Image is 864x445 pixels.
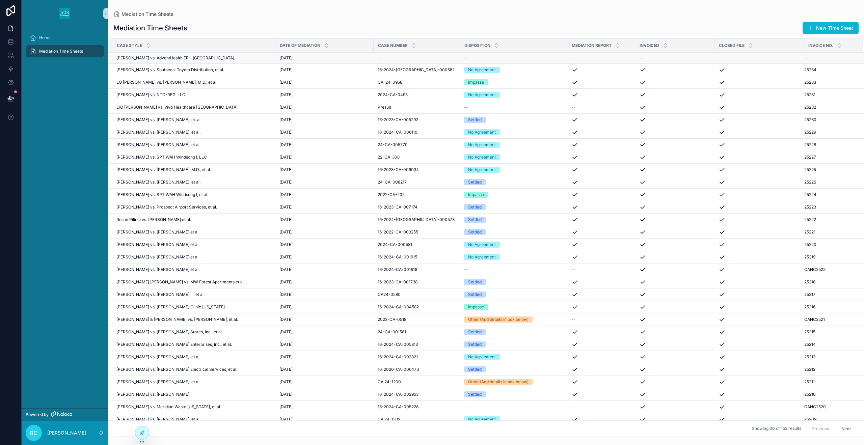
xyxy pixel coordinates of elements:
a: No Agreement [464,154,563,160]
a: 25223 [804,204,855,210]
a: EO [PERSON_NAME] vs. [PERSON_NAME], M.D., et al. [116,80,271,85]
span: -- [804,55,808,61]
div: Settled [468,291,482,298]
span: -- [571,105,575,110]
span: [PERSON_NAME] vs. [PERSON_NAME], et. al [116,117,200,122]
span: 25213 [804,354,815,360]
a: 25228 [804,142,855,147]
a: New Time Sheet [803,22,859,34]
a: 25232 [804,105,855,110]
div: No Agreement [468,167,496,173]
span: 16-2023-CA-009034 [378,167,419,172]
div: No Agreement [468,242,496,248]
span: 16-2024-[GEOGRAPHIC_DATA]-000582 [378,67,455,73]
a: [PERSON_NAME] vs. [PERSON_NAME], et. al [116,117,271,122]
span: 25223 [804,204,816,210]
a: 25233 [804,80,855,85]
span: 16-2023-CA-001738 [378,279,417,285]
a: No Agreement [464,354,563,360]
div: Impasse [468,192,484,198]
a: 25217 [804,292,855,297]
a: [DATE] [279,254,370,260]
a: 25213 [804,354,855,360]
a: 16-2024-CA-005813 [378,342,456,347]
span: [DATE] [279,92,293,98]
span: 25230 [804,117,816,122]
a: [DATE] [279,192,370,197]
a: [DATE] [279,392,370,397]
span: [PERSON_NAME] vs. SPT WAH Windsong I, et al. [116,192,208,197]
span: [PERSON_NAME] vs. [PERSON_NAME] et al. [116,267,199,272]
a: CA 24-1200 [378,379,456,385]
span: 2022-CA-205 [378,192,405,197]
span: CA-24-0958 [378,80,402,85]
a: -- [571,317,631,322]
div: No Agreement [468,142,496,148]
a: [DATE] [279,142,370,147]
a: [PERSON_NAME] vs. [PERSON_NAME] Enterprises, Inc., et al. [116,342,271,347]
a: [DATE] [279,130,370,135]
span: [PERSON_NAME] vs. [PERSON_NAME] Stores, Inc., et al. [116,329,223,335]
span: [DATE] [279,80,293,85]
span: [DATE] [279,279,293,285]
span: [DATE] [279,117,293,122]
span: [DATE] [279,317,293,322]
a: Presuit [378,105,456,110]
a: Impasse [464,192,563,198]
a: Other (Add details in box below) [464,379,563,385]
a: CA24-0580 [378,292,456,297]
span: [PERSON_NAME] vs. [PERSON_NAME] Enterprises, Inc., et al. [116,342,232,347]
span: 25217 [804,292,815,297]
a: Settled [464,341,563,347]
a: Mediation Time Sheets [113,11,173,18]
a: 24-CA-001581 [378,329,456,335]
span: [PERSON_NAME] vs. [PERSON_NAME], M.D., et al. [116,167,211,172]
a: [PERSON_NAME] vs. [PERSON_NAME], et al. [116,179,271,185]
a: [DATE] [279,379,370,385]
span: 16-2024-CA-004582 [378,304,419,310]
a: CANC2522 [804,267,855,272]
a: [PERSON_NAME] vs. [PERSON_NAME] [116,392,271,397]
span: 25229 [804,130,816,135]
div: Other (Add details in box below) [468,316,529,323]
span: 16-2023-CA-005292 [378,117,418,122]
a: 16-2020-CA-006473 [378,367,456,372]
span: [DATE] [279,342,293,347]
a: 2024-CA-0495 [378,92,456,98]
a: 25226 [804,179,855,185]
span: 25218 [804,279,815,285]
a: [PERSON_NAME] vs. [PERSON_NAME], III et al. [116,292,271,297]
span: 25216 [804,304,815,310]
span: [PERSON_NAME] vs. [PERSON_NAME], et al. [116,354,200,360]
span: 24-CA-008217 [378,179,407,185]
a: [DATE] [279,67,370,73]
a: [DATE] [279,179,370,185]
span: 2023-CA-0518 [378,317,406,322]
a: No Agreement [464,92,563,98]
a: CA-24-0958 [378,80,456,85]
span: [DATE] [279,67,293,73]
a: [PERSON_NAME] vs. SPT WAH Windsong I, et al. [116,192,271,197]
a: 25214 [804,342,855,347]
a: 25227 [804,155,855,160]
span: 25221 [804,229,815,235]
a: [DATE] [279,267,370,272]
a: CANC2521 [804,317,855,322]
span: -- [571,317,575,322]
div: No Agreement [468,354,496,360]
a: [DATE] [279,342,370,347]
a: 16-2024-[GEOGRAPHIC_DATA]-000582 [378,67,456,73]
a: No Agreement [464,67,563,73]
a: [DATE] [279,80,370,85]
span: Presuit [378,105,391,110]
a: 24-CA-005770 [378,142,456,147]
span: 16-2024-CA-002953 [378,392,418,397]
span: [DATE] [279,367,293,372]
span: 22-CA-308 [378,155,400,160]
span: [DATE] [279,304,293,310]
a: [PERSON_NAME] vs. [PERSON_NAME], et al. [116,142,271,147]
div: No Agreement [468,254,496,260]
span: [PERSON_NAME] vs. [PERSON_NAME] et al. [116,242,199,247]
a: 16-2024-CA-001619 [378,267,456,272]
a: No Agreement [464,254,563,260]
